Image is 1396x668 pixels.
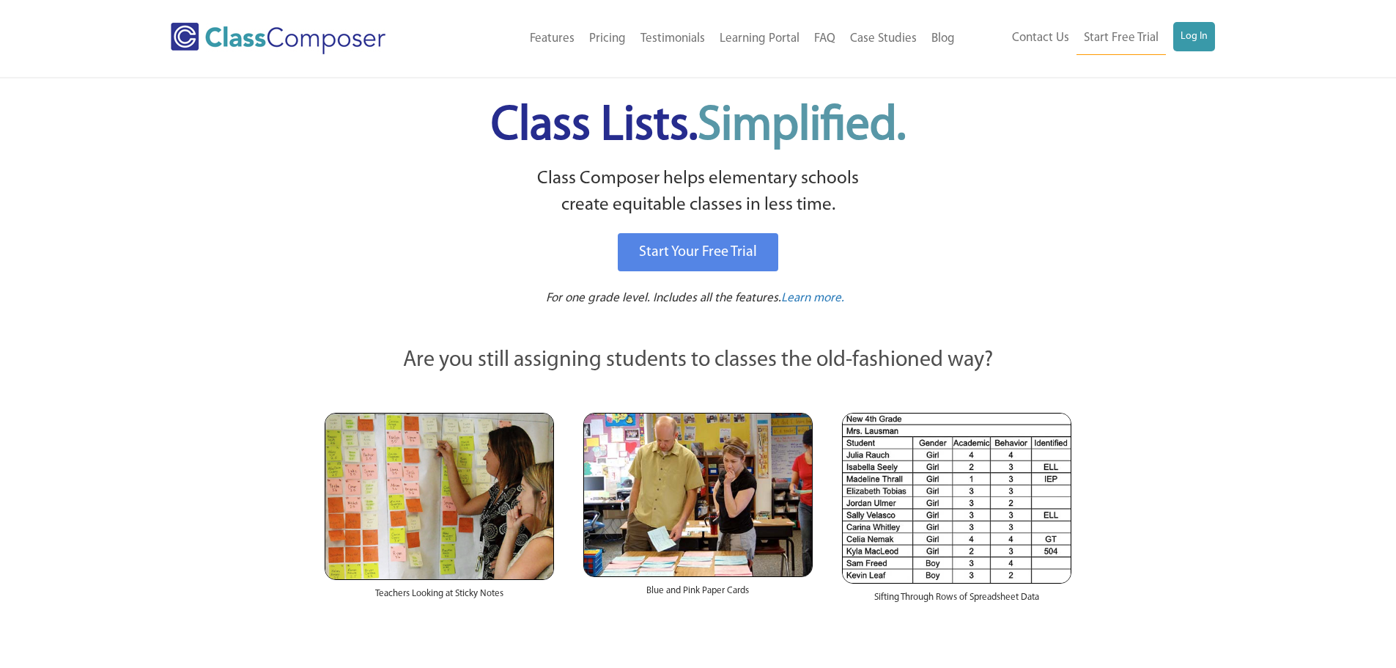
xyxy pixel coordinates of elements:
p: Are you still assigning students to classes the old-fashioned way? [325,345,1072,377]
img: Spreadsheets [842,413,1071,584]
a: Testimonials [633,23,712,55]
img: Blue and Pink Paper Cards [583,413,813,576]
a: Start Free Trial [1076,22,1166,55]
a: Pricing [582,23,633,55]
a: Blog [924,23,962,55]
img: Class Composer [171,23,385,54]
a: Contact Us [1005,22,1076,54]
a: Learn more. [781,290,844,308]
a: Start Your Free Trial [618,233,778,271]
span: Class Lists. [491,103,906,150]
a: FAQ [807,23,843,55]
p: Class Composer helps elementary schools create equitable classes in less time. [322,166,1074,219]
span: Simplified. [698,103,906,150]
div: Blue and Pink Paper Cards [583,577,813,612]
div: Sifting Through Rows of Spreadsheet Data [842,584,1071,619]
a: Features [522,23,582,55]
span: Learn more. [781,292,844,304]
a: Learning Portal [712,23,807,55]
nav: Header Menu [446,23,962,55]
a: Case Studies [843,23,924,55]
a: Log In [1173,22,1215,51]
nav: Header Menu [962,22,1215,55]
div: Teachers Looking at Sticky Notes [325,580,554,615]
img: Teachers Looking at Sticky Notes [325,413,554,580]
span: For one grade level. Includes all the features. [546,292,781,304]
span: Start Your Free Trial [639,245,757,260]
